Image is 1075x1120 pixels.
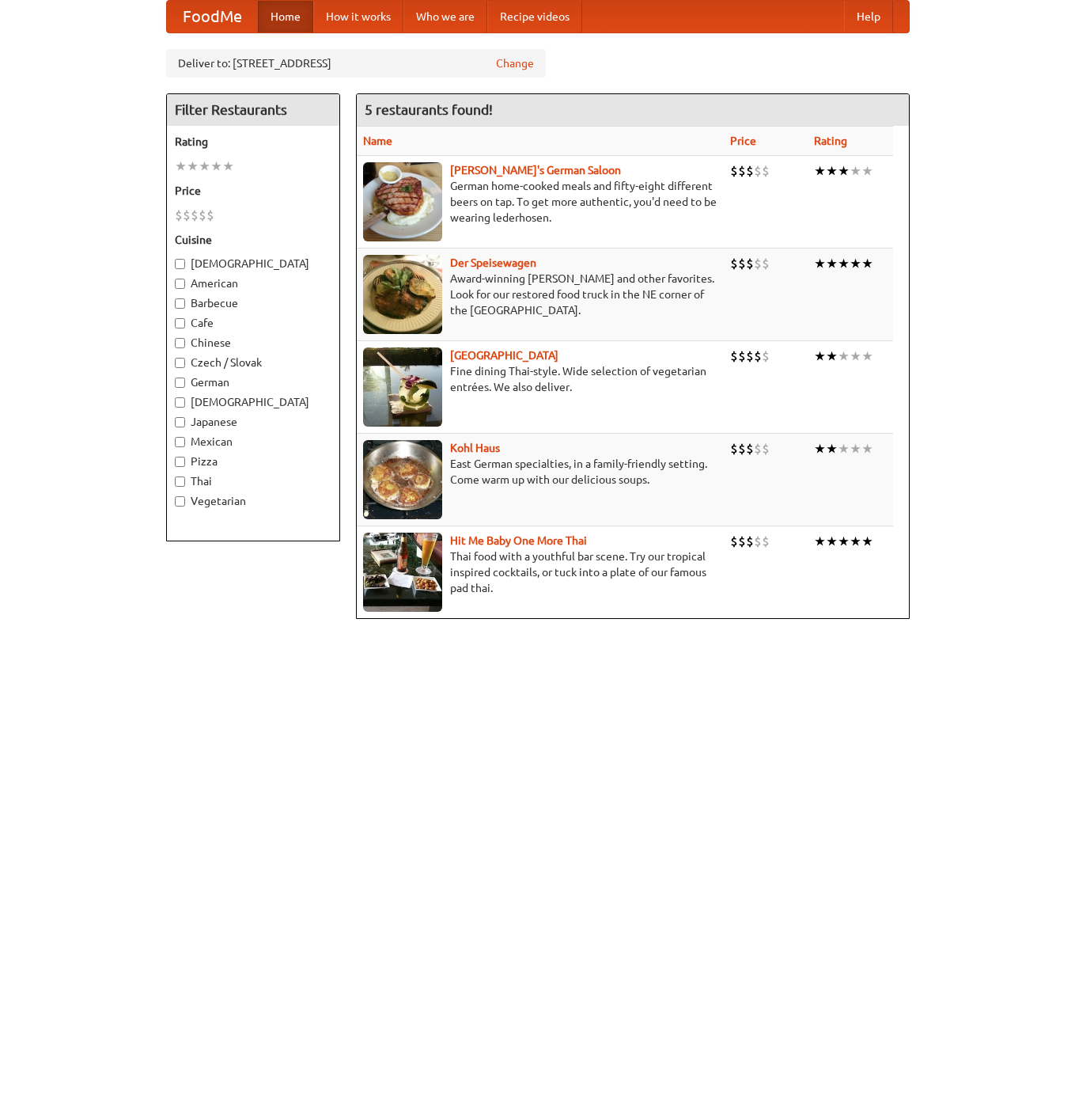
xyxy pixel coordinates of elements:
li: ★ [826,162,838,180]
input: Chinese [175,338,185,348]
li: $ [746,347,754,365]
p: Thai food with a youthful bar scene. Try our tropical inspired cocktails, or tuck into a plate of... [363,549,717,596]
li: ★ [187,158,199,175]
input: Vegetarian [175,496,185,507]
input: American [175,279,185,289]
label: Chinese [175,335,331,351]
a: [PERSON_NAME]'s German Saloon [450,164,621,177]
h4: Filter Restaurants [167,94,339,126]
li: $ [746,440,754,457]
img: speisewagen.jpg [363,255,442,334]
li: ★ [838,533,850,550]
li: ★ [826,347,838,365]
label: Pizza [175,454,331,469]
h5: Price [175,183,331,199]
label: Czech / Slovak [175,355,331,370]
img: satay.jpg [363,347,442,427]
p: East German specialties, in a family-friendly setting. Come warm up with our delicious soups. [363,456,717,488]
li: $ [199,207,206,224]
li: ★ [850,255,861,272]
li: $ [730,162,738,180]
li: ★ [861,533,873,550]
input: Thai [175,476,185,487]
li: ★ [814,533,826,550]
li: $ [754,255,762,272]
li: $ [738,347,746,365]
li: $ [754,162,762,180]
li: $ [730,347,738,365]
li: ★ [814,255,826,272]
li: $ [730,255,738,272]
input: Czech / Slovak [175,358,185,368]
input: Pizza [175,457,185,467]
label: American [175,275,331,291]
li: $ [183,207,191,224]
li: $ [746,255,754,272]
li: ★ [210,158,222,175]
a: Der Speisewagen [450,256,536,269]
a: Price [730,135,756,147]
a: Change [496,55,534,71]
li: $ [746,162,754,180]
p: Award-winning [PERSON_NAME] and other favorites. Look for our restored food truck in the NE corne... [363,271,717,318]
a: Rating [814,135,847,147]
li: $ [754,347,762,365]
li: $ [762,162,770,180]
li: ★ [850,162,861,180]
li: $ [738,162,746,180]
li: ★ [826,533,838,550]
label: Mexican [175,434,331,450]
label: Cafe [175,315,331,331]
li: ★ [861,162,873,180]
label: [DEMOGRAPHIC_DATA] [175,256,331,271]
li: ★ [175,158,187,175]
li: ★ [850,533,861,550]
li: ★ [826,255,838,272]
li: $ [762,440,770,457]
label: Thai [175,473,331,489]
li: ★ [814,440,826,457]
input: Japanese [175,417,185,427]
li: ★ [814,162,826,180]
a: Recipe videos [487,1,582,32]
ng-pluralize: 5 restaurants found! [365,102,493,117]
input: [DEMOGRAPHIC_DATA] [175,259,185,269]
li: $ [746,533,754,550]
a: Help [844,1,893,32]
li: ★ [861,255,873,272]
li: ★ [861,347,873,365]
a: Hit Me Baby One More Thai [450,534,587,547]
li: $ [738,255,746,272]
p: Fine dining Thai-style. Wide selection of vegetarian entrées. We also deliver. [363,363,717,395]
p: German home-cooked meals and fifty-eight different beers on tap. To get more authentic, you'd nee... [363,178,717,226]
li: $ [762,255,770,272]
input: [DEMOGRAPHIC_DATA] [175,397,185,408]
li: $ [762,533,770,550]
li: ★ [850,347,861,365]
li: $ [738,440,746,457]
a: Who we are [403,1,487,32]
h5: Cuisine [175,232,331,248]
input: Mexican [175,437,185,447]
input: Barbecue [175,298,185,309]
a: Home [258,1,313,32]
li: ★ [838,162,850,180]
li: ★ [199,158,210,175]
li: $ [730,533,738,550]
input: German [175,378,185,388]
li: $ [730,440,738,457]
li: $ [762,347,770,365]
li: $ [175,207,183,224]
b: [GEOGRAPHIC_DATA] [450,349,558,362]
li: $ [206,207,214,224]
label: Vegetarian [175,493,331,509]
img: kohlhaus.jpg [363,440,442,519]
img: babythai.jpg [363,533,442,612]
li: ★ [838,255,850,272]
img: esthers.jpg [363,162,442,241]
a: Kohl Haus [450,442,500,454]
label: Japanese [175,414,331,430]
li: ★ [838,347,850,365]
